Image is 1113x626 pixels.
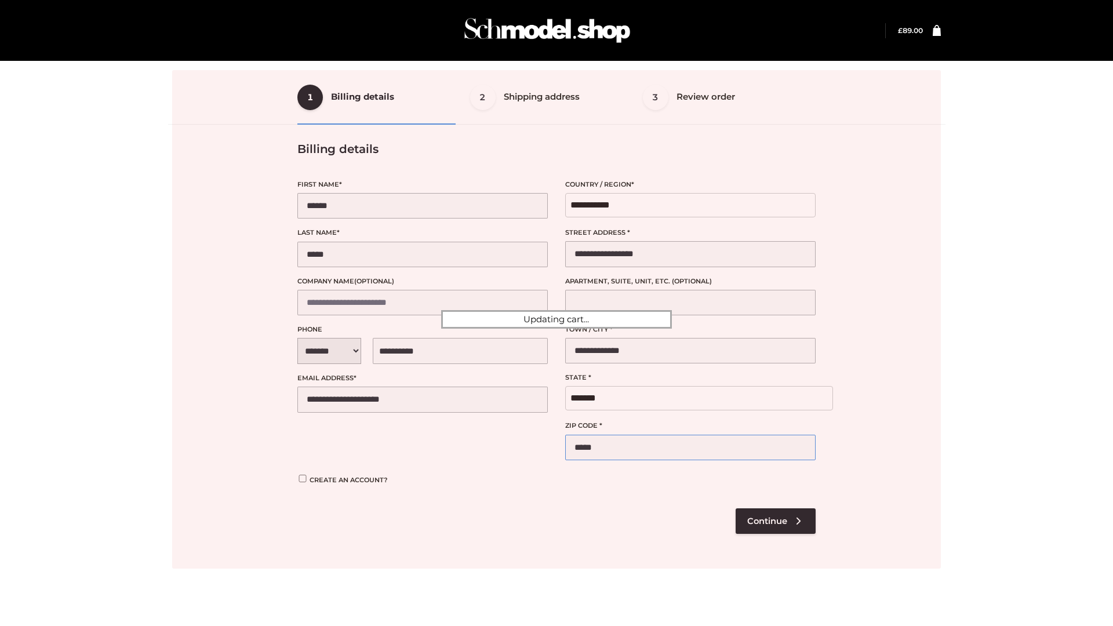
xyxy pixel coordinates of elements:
a: £89.00 [898,26,923,35]
div: Updating cart... [441,310,672,329]
span: £ [898,26,903,35]
bdi: 89.00 [898,26,923,35]
img: Schmodel Admin 964 [460,8,634,53]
